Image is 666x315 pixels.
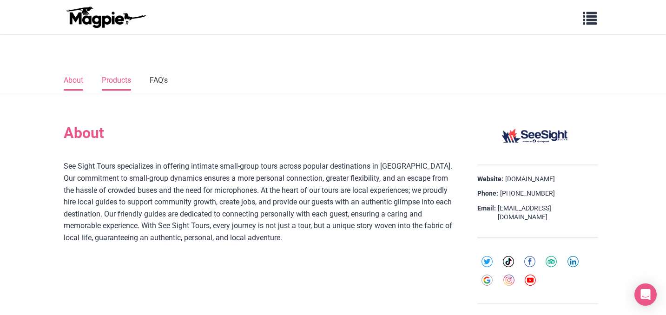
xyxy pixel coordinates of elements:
img: linkedin-round-01-4bc9326eb20f8e88ec4be7e8773b84b7.svg [567,256,579,267]
img: instagram-round-01-d873700d03cfe9216e9fb2676c2aa726.svg [503,275,514,286]
h2: About [64,124,454,142]
img: twitter-round-01-cd1e625a8cae957d25deef6d92bf4839.svg [481,256,493,267]
img: youtube-round-01-0acef599b0341403c37127b094ecd7da.svg [525,275,536,286]
img: logo-ab69f6fb50320c5b225c76a69d11143b.png [64,6,147,28]
strong: Phone: [477,189,498,198]
img: facebook-round-01-50ddc191f871d4ecdbe8252d2011563a.svg [524,256,535,267]
strong: Website: [477,175,503,184]
a: About [64,71,83,91]
img: tripadvisor-round-01-385d03172616b1a1306be21ef117dde3.svg [546,256,557,267]
a: [EMAIL_ADDRESS][DOMAIN_NAME] [498,204,598,222]
strong: Email: [477,204,496,213]
div: [PHONE_NUMBER] [477,189,598,198]
img: See Sight Tours logo [491,119,584,151]
div: See Sight Tours specializes in offering intimate small-group tours across popular destinations in... [64,160,454,267]
img: tiktok-round-01-ca200c7ba8d03f2cade56905edf8567d.svg [503,256,514,267]
div: Open Intercom Messenger [634,283,657,306]
a: [DOMAIN_NAME] [505,175,555,184]
a: Products [102,71,131,91]
a: FAQ's [150,71,168,91]
img: google-round-01-4c7ae292eccd65b64cc32667544fd5c1.svg [481,275,493,286]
